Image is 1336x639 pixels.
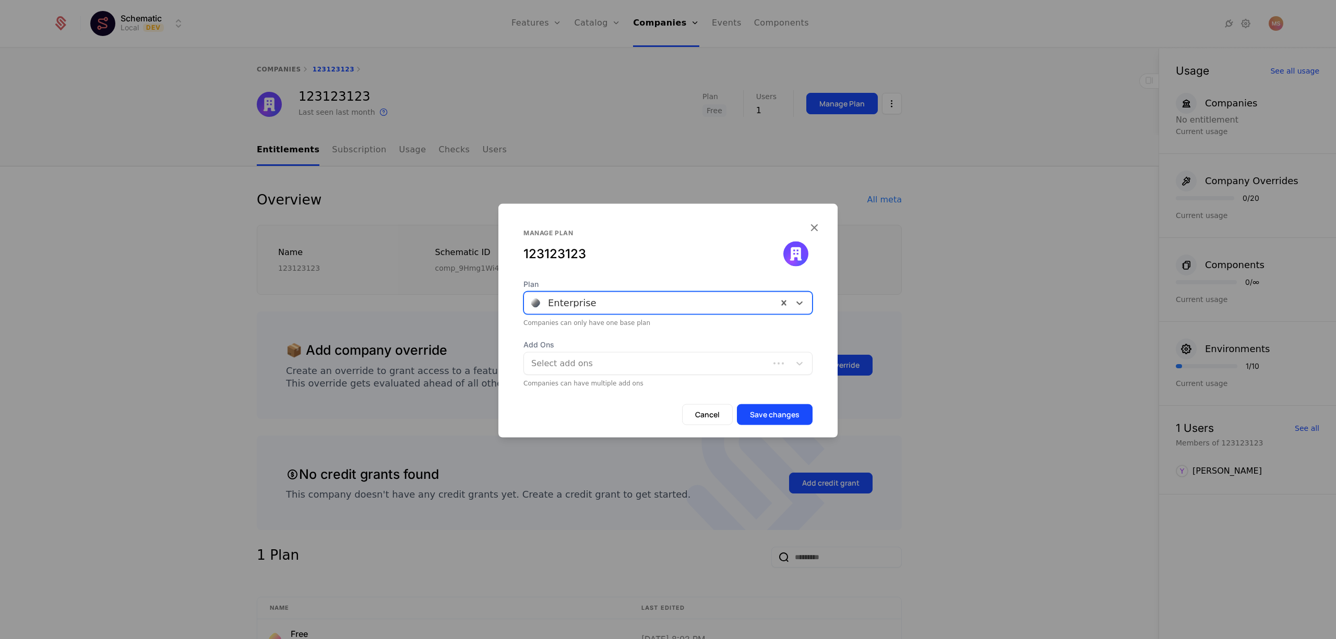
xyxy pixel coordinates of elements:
div: 123123123 [523,245,783,262]
span: Add Ons [523,339,813,349]
div: Companies can have multiple add ons [523,379,813,387]
img: 123123123 [783,241,808,266]
button: Cancel [682,404,733,425]
div: Companies can only have one base plan [523,318,813,327]
span: Plan [523,279,813,289]
button: Save changes [737,404,813,425]
div: Manage plan [523,228,783,237]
